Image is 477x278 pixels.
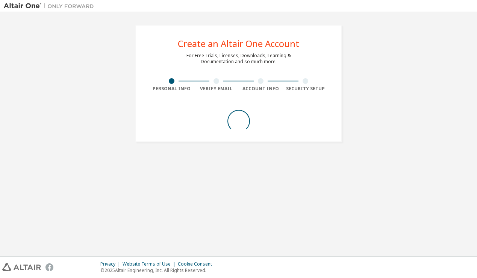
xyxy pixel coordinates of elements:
div: Account Info [239,86,283,92]
div: Personal Info [150,86,194,92]
div: Privacy [100,261,123,267]
img: altair_logo.svg [2,263,41,271]
div: Cookie Consent [178,261,217,267]
div: Website Terms of Use [123,261,178,267]
div: Verify Email [194,86,239,92]
p: © 2025 Altair Engineering, Inc. All Rights Reserved. [100,267,217,273]
img: facebook.svg [45,263,53,271]
div: Security Setup [283,86,328,92]
div: Create an Altair One Account [178,39,299,48]
img: Altair One [4,2,98,10]
div: For Free Trials, Licenses, Downloads, Learning & Documentation and so much more. [186,53,291,65]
